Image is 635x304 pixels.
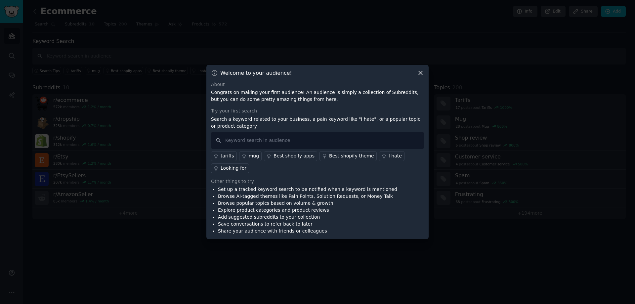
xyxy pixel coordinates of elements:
[379,151,404,161] a: I hate
[218,200,397,207] li: Browse popular topics based on volume & growth
[329,152,374,159] div: Best shopify theme
[211,81,424,88] div: About
[274,152,315,159] div: Best shopify apps
[211,178,424,185] div: Other things to try
[319,151,377,161] a: Best shopify theme
[239,151,262,161] a: mug
[218,214,397,221] li: Add suggested subreddits to your collection
[389,152,402,159] div: I hate
[211,116,424,130] p: Search a keyword related to your business, a pain keyword like "I hate", or a popular topic or pr...
[218,193,397,200] li: Browse AI-tagged themes like Pain Points, Solution Requests, or Money Talk
[211,89,424,103] p: Congrats on making your first audience! An audience is simply a collection of Subreddits, but you...
[218,207,397,214] li: Explore product categories and product reviews
[211,151,237,161] a: tariffs
[211,108,424,114] div: Try your first search
[220,69,292,76] h3: Welcome to your audience!
[211,132,424,149] input: Keyword search in audience
[218,186,397,193] li: Set up a tracked keyword search to be notified when a keyword is mentioned
[218,228,397,235] li: Share your audience with friends or colleagues
[221,152,234,159] div: tariffs
[264,151,317,161] a: Best shopify apps
[221,165,246,172] div: Looking for
[218,221,397,228] li: Save conversations to refer back to later
[211,163,249,173] a: Looking for
[249,152,259,159] div: mug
